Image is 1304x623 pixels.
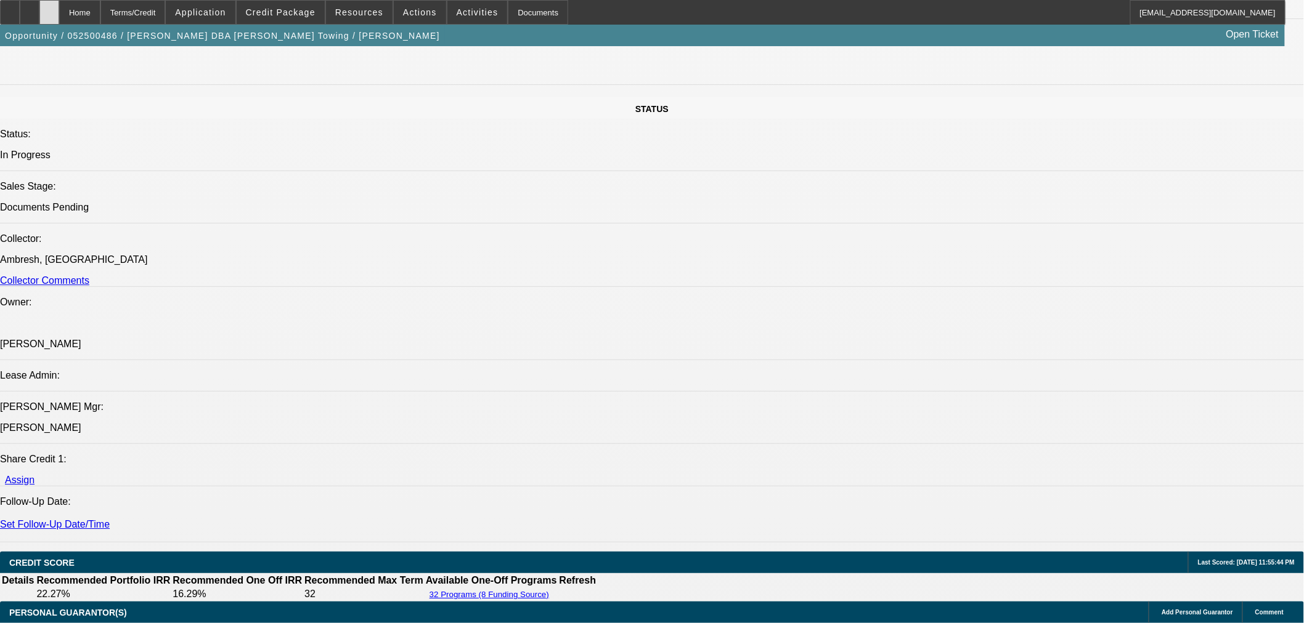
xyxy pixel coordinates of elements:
a: Open Ticket [1221,24,1284,45]
span: STATUS [635,104,669,114]
span: Activities [457,7,499,17]
span: Actions [403,7,437,17]
button: 32 Programs (8 Funding Source) [426,589,553,600]
span: PERSONAL GUARANTOR(S) [9,608,127,617]
button: Activities [447,1,508,24]
th: Available One-Off Programs [425,574,558,587]
button: Credit Package [237,1,325,24]
span: Credit Package [246,7,316,17]
span: Comment [1255,609,1284,616]
span: Resources [335,7,383,17]
button: Application [166,1,235,24]
th: Recommended Portfolio IRR [36,574,171,587]
th: Recommended One Off IRR [172,574,303,587]
td: 22.27% [36,588,171,600]
button: Actions [394,1,446,24]
th: Recommended Max Term [304,574,424,587]
td: 32 [304,588,424,600]
span: Last Scored: [DATE] 11:55:44 PM [1198,559,1295,566]
a: Assign [5,475,35,485]
td: 16.29% [172,588,303,600]
span: Add Personal Guarantor [1162,609,1233,616]
span: CREDIT SCORE [9,558,75,568]
th: Details [1,574,35,587]
span: Application [175,7,226,17]
th: Refresh [559,574,597,587]
button: Resources [326,1,393,24]
span: Opportunity / 052500486 / [PERSON_NAME] DBA [PERSON_NAME] Towing / [PERSON_NAME] [5,31,440,41]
